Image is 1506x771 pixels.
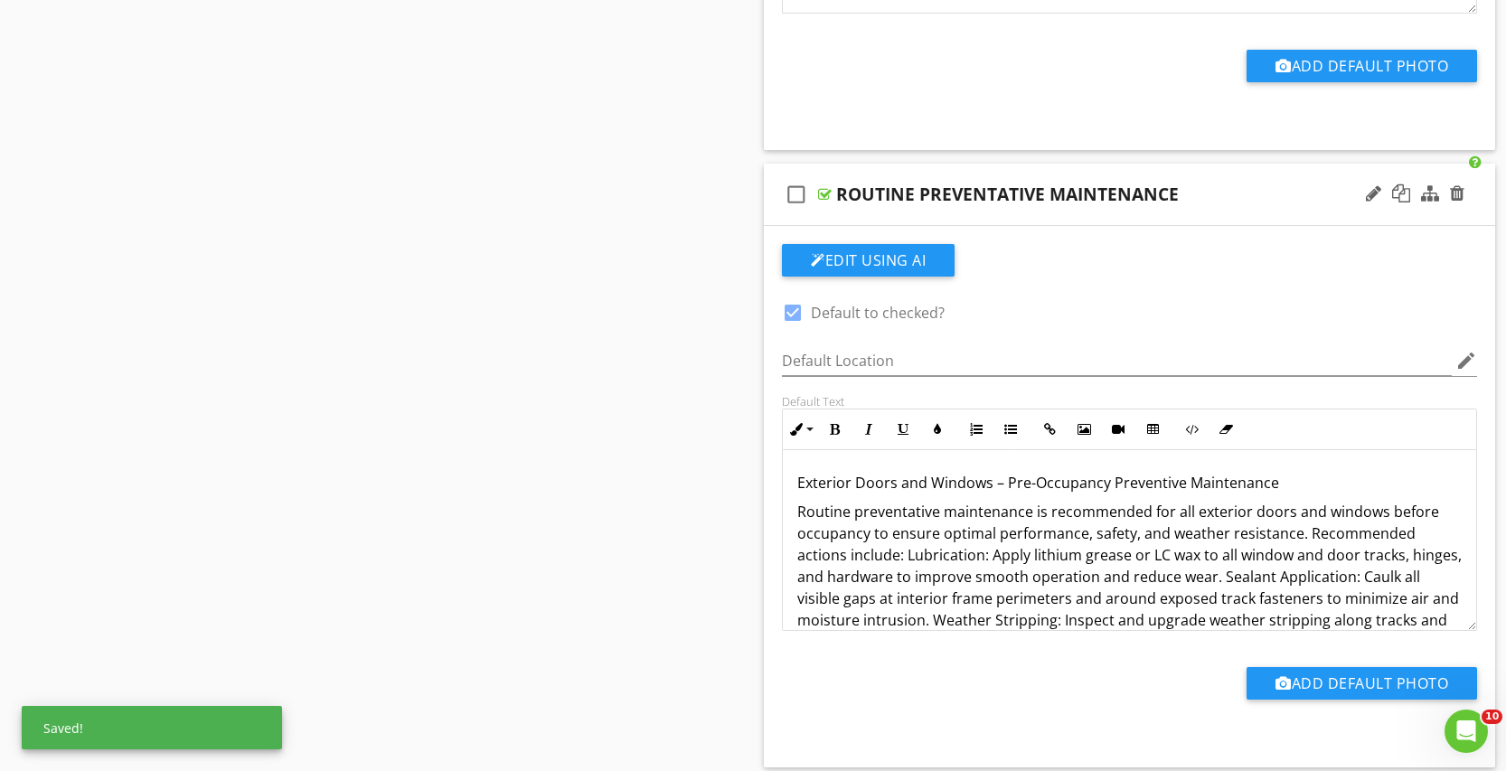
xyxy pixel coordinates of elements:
[817,412,852,447] button: Bold (Ctrl+B)
[1209,412,1243,447] button: Clear Formatting
[1482,710,1502,724] span: 10
[886,412,920,447] button: Underline (Ctrl+U)
[782,173,811,216] i: check_box_outline_blank
[1135,412,1170,447] button: Insert Table
[1247,667,1477,700] button: Add Default Photo
[836,183,1179,205] div: ROUTINE PREVENTATIVE MAINTENANCE
[1101,412,1135,447] button: Insert Video
[22,706,282,749] div: Saved!
[852,412,886,447] button: Italic (Ctrl+I)
[783,412,817,447] button: Inline Style
[1445,710,1488,753] iframe: Intercom live chat
[1455,350,1477,371] i: edit
[993,412,1028,447] button: Unordered List
[1032,412,1067,447] button: Insert Link (Ctrl+K)
[1067,412,1101,447] button: Insert Image (Ctrl+P)
[797,472,1462,494] p: Exterior Doors and Windows – Pre-Occupancy Preventive Maintenance
[797,501,1462,718] p: Routine preventative maintenance is recommended for all exterior doors and windows before occupan...
[782,346,1452,376] input: Default Location
[1247,50,1477,82] button: Add Default Photo
[1174,412,1209,447] button: Code View
[782,244,955,277] button: Edit Using AI
[782,394,1477,409] div: Default Text
[959,412,993,447] button: Ordered List
[811,304,945,322] label: Default to checked?
[920,412,955,447] button: Colors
